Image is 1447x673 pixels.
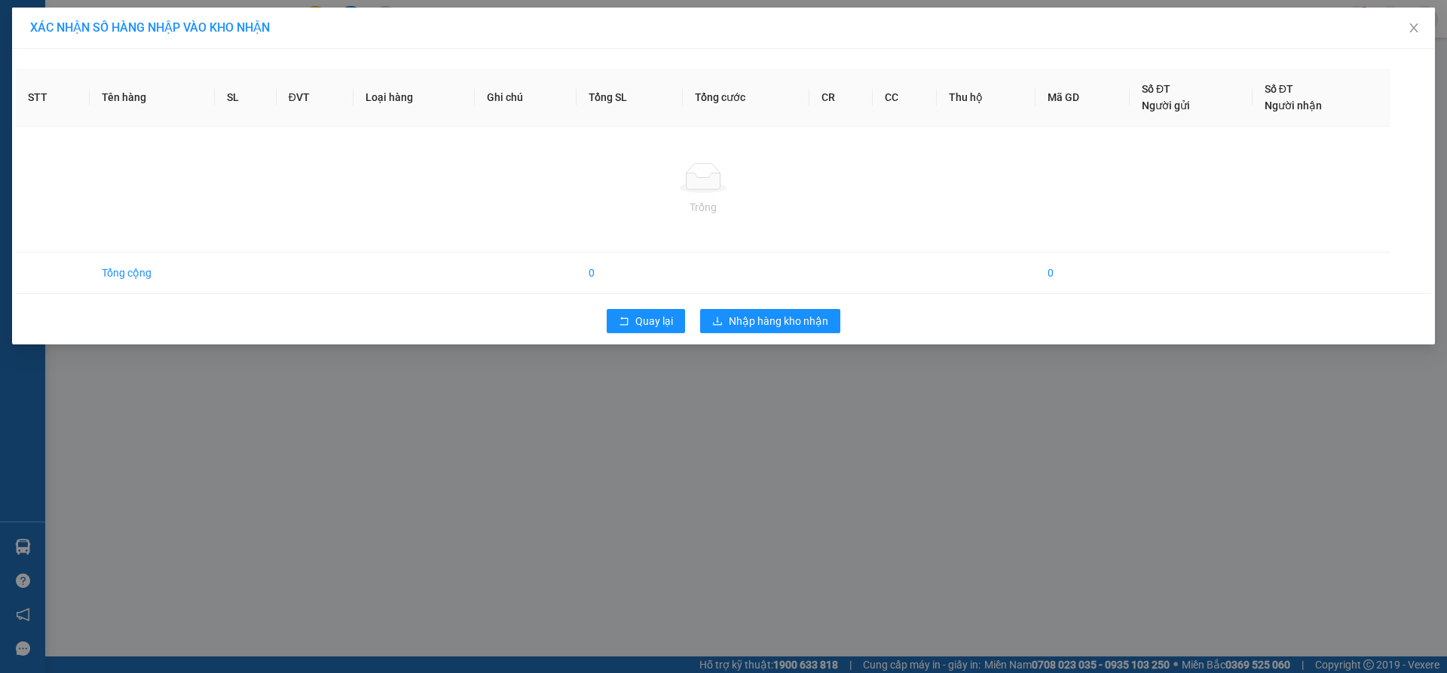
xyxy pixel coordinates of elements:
[16,69,90,127] th: STT
[28,199,1378,216] div: Trống
[1408,22,1420,34] span: close
[90,69,215,127] th: Tên hàng
[215,69,276,127] th: SL
[619,316,629,328] span: rollback
[1265,83,1293,95] span: Số ĐT
[937,69,1035,127] th: Thu hộ
[353,69,475,127] th: Loại hàng
[1142,83,1170,95] span: Số ĐT
[1036,252,1130,294] td: 0
[729,313,828,329] span: Nhập hàng kho nhận
[683,69,809,127] th: Tổng cước
[30,20,270,35] span: XÁC NHẬN SỐ HÀNG NHẬP VÀO KHO NHẬN
[1142,99,1190,112] span: Người gửi
[873,69,937,127] th: CC
[475,69,577,127] th: Ghi chú
[1036,69,1130,127] th: Mã GD
[809,69,873,127] th: CR
[607,309,685,333] button: rollbackQuay lại
[1265,99,1322,112] span: Người nhận
[700,309,840,333] button: downloadNhập hàng kho nhận
[712,316,723,328] span: download
[577,252,683,294] td: 0
[1393,8,1435,50] button: Close
[577,69,683,127] th: Tổng SL
[277,69,353,127] th: ĐVT
[90,252,215,294] td: Tổng cộng
[635,313,673,329] span: Quay lại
